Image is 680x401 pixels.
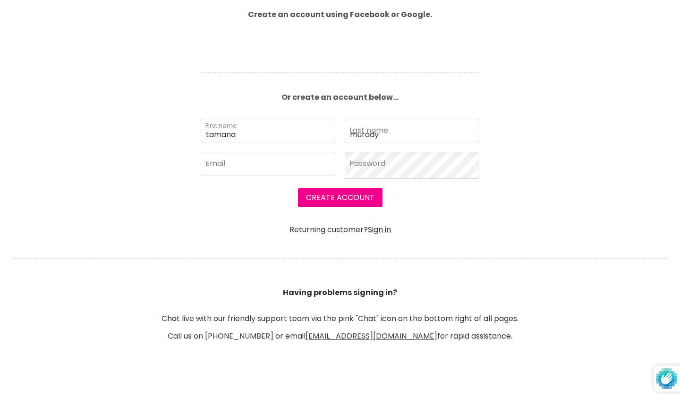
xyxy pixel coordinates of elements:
a: [EMAIL_ADDRESS][DOMAIN_NAME] [306,331,437,341]
iframe: Gorgias live chat messenger [633,357,671,392]
b: Having problems signing in? [283,287,397,298]
button: Create Account [298,188,382,207]
a: Sign in [368,224,391,235]
b: Or create an account below... [281,92,399,103]
b: Create an account using Facebook or Google. [248,9,432,20]
div: Returning customer? [201,217,479,234]
iframe: Social Login Buttons [201,32,479,58]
